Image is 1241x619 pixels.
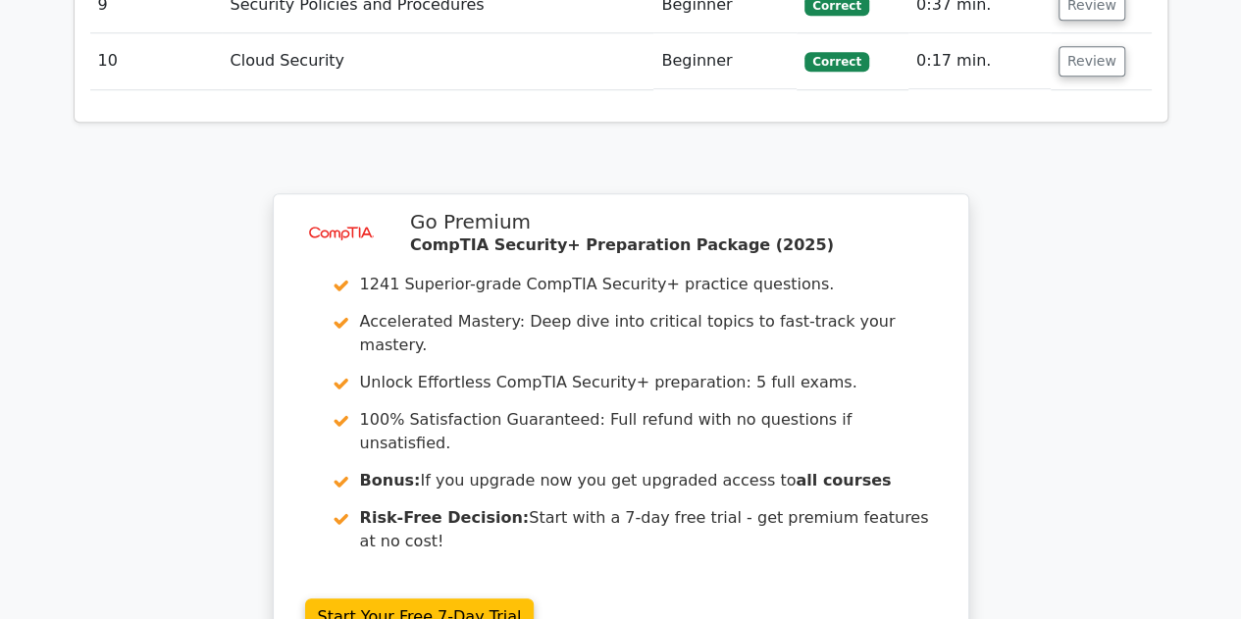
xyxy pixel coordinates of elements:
button: Review [1059,46,1125,77]
td: 10 [90,33,223,89]
td: Cloud Security [222,33,653,89]
span: Correct [804,52,868,72]
td: Beginner [653,33,797,89]
td: 0:17 min. [908,33,1051,89]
